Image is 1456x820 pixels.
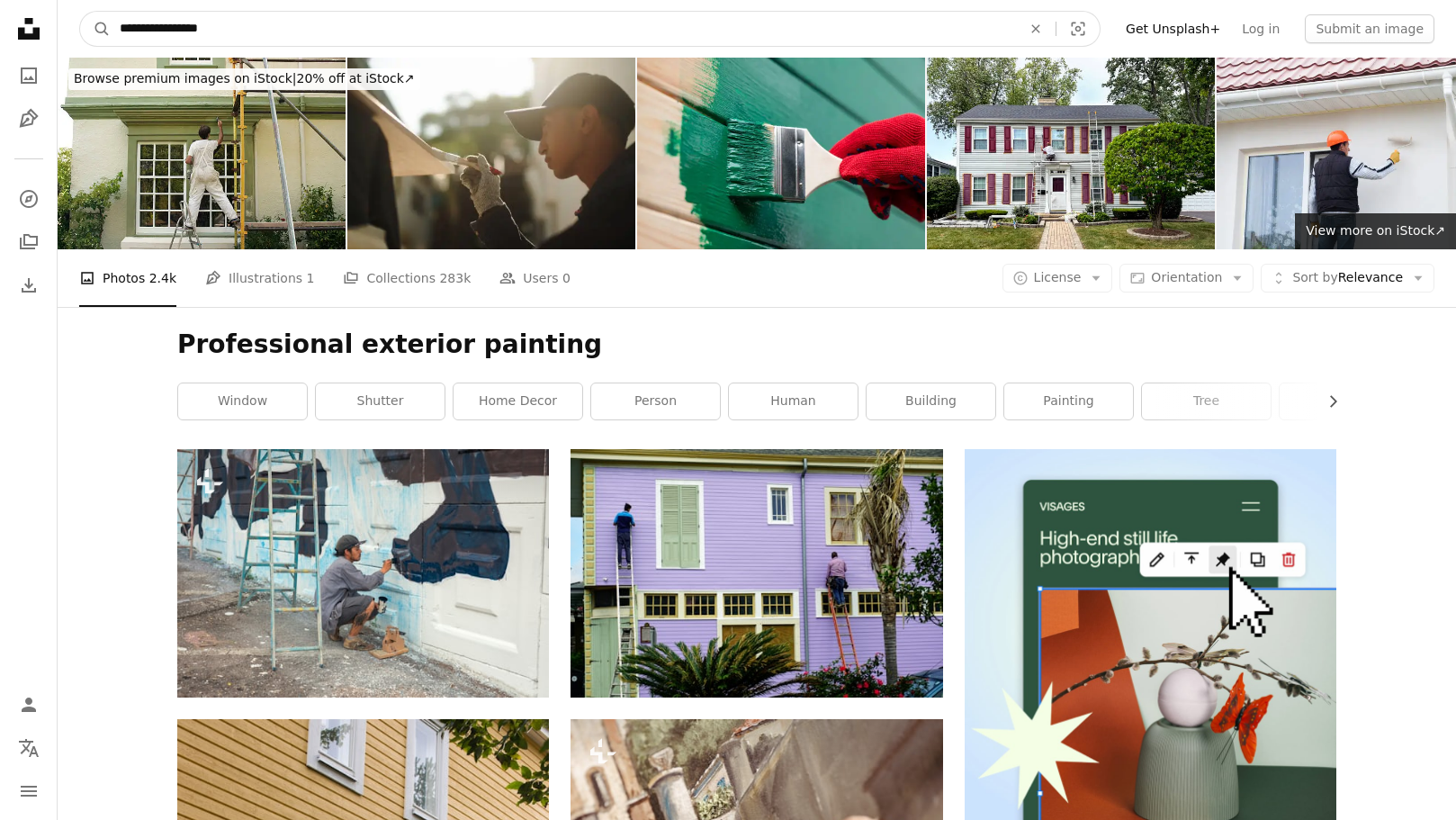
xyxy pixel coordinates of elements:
a: Explore [11,181,47,217]
a: Illustrations 1 [205,249,314,307]
a: plant [1280,383,1408,419]
a: Collections 283k [343,249,471,307]
a: Log in / Sign up [11,687,47,723]
a: shutter [316,383,445,419]
a: Download History [11,267,47,303]
button: Visual search [1056,12,1100,46]
span: License [1034,270,1082,284]
h1: Professional exterior painting [177,329,1336,361]
img: Man Painting Shutters [927,58,1215,249]
a: tree [1142,383,1271,419]
a: home decor [454,383,582,419]
a: painting [1004,383,1133,419]
a: building [867,383,995,419]
a: View more on iStock↗ [1295,213,1456,249]
img: Painting outdoor house wall with a brush [637,58,925,249]
a: person [591,383,720,419]
button: Search Unsplash [80,12,111,46]
button: Orientation [1119,264,1254,293]
img: a man painting a wall with blue paint [177,449,549,697]
a: Home — Unsplash [11,11,47,50]
span: 0 [562,268,571,288]
img: two men in ladder on wall [571,449,942,697]
a: Get Unsplash+ [1115,14,1231,43]
button: License [1002,264,1113,293]
span: Relevance [1292,269,1403,287]
button: Sort byRelevance [1261,264,1434,293]
a: Illustrations [11,101,47,137]
a: human [729,383,858,419]
span: Browse premium images on iStock | [74,71,296,86]
a: a man painting a wall with blue paint [177,564,549,581]
a: Browse premium images on iStock|20% off at iStock↗ [58,58,431,101]
button: Menu [11,773,47,809]
a: Users 0 [499,249,571,307]
span: 1 [307,268,315,288]
img: Painter 1 [58,58,346,249]
img: Man brush painting wooden plank. [347,58,635,249]
button: Language [11,730,47,766]
span: 20% off at iStock ↗ [74,71,415,86]
a: window [178,383,307,419]
span: View more on iStock ↗ [1306,223,1445,238]
button: scroll list to the right [1317,383,1336,419]
a: two men in ladder on wall [571,564,942,581]
form: Find visuals sitewide [79,11,1101,47]
button: Submit an image [1305,14,1434,43]
span: Sort by [1292,270,1337,284]
a: Collections [11,224,47,260]
a: Photos [11,58,47,94]
span: Orientation [1151,270,1222,284]
button: Clear [1016,12,1056,46]
span: 283k [439,268,471,288]
a: Log in [1231,14,1290,43]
